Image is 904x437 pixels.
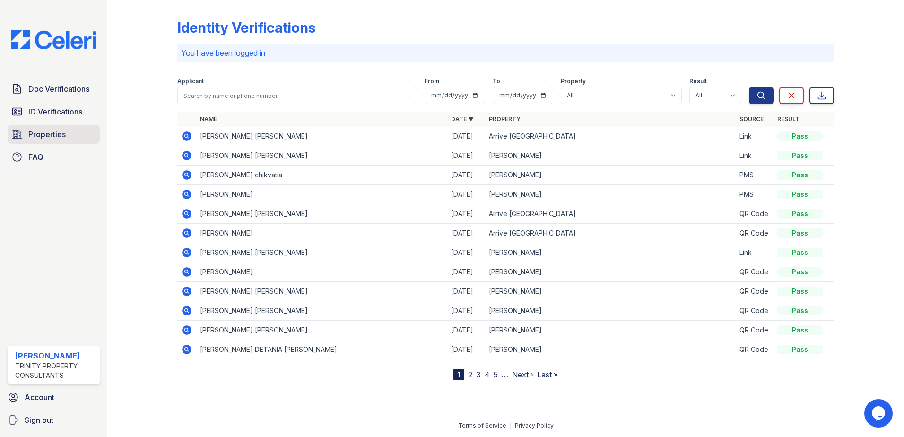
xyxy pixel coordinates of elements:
[447,146,485,166] td: [DATE]
[485,146,736,166] td: [PERSON_NAME]
[447,185,485,204] td: [DATE]
[485,127,736,146] td: Arrive [GEOGRAPHIC_DATA]
[458,422,506,429] a: Terms of Service
[447,321,485,340] td: [DATE]
[28,106,82,117] span: ID Verifications
[736,262,774,282] td: QR Code
[196,166,447,185] td: [PERSON_NAME] chikvatia
[736,166,774,185] td: PMS
[537,370,558,379] a: Last »
[177,19,315,36] div: Identity Verifications
[28,83,89,95] span: Doc Verifications
[736,204,774,224] td: QR Code
[8,125,100,144] a: Properties
[196,224,447,243] td: [PERSON_NAME]
[177,87,417,104] input: Search by name or phone number
[494,370,498,379] a: 5
[777,325,823,335] div: Pass
[196,301,447,321] td: [PERSON_NAME] [PERSON_NAME]
[777,267,823,277] div: Pass
[502,369,508,380] span: …
[561,78,586,85] label: Property
[736,224,774,243] td: QR Code
[4,411,104,429] a: Sign out
[485,321,736,340] td: [PERSON_NAME]
[739,115,764,122] a: Source
[177,78,204,85] label: Applicant
[196,127,447,146] td: [PERSON_NAME] [PERSON_NAME]
[485,262,736,282] td: [PERSON_NAME]
[777,170,823,180] div: Pass
[447,340,485,359] td: [DATE]
[485,282,736,301] td: [PERSON_NAME]
[736,301,774,321] td: QR Code
[777,228,823,238] div: Pass
[777,287,823,296] div: Pass
[510,422,512,429] div: |
[447,262,485,282] td: [DATE]
[777,248,823,257] div: Pass
[447,224,485,243] td: [DATE]
[777,151,823,160] div: Pass
[476,370,481,379] a: 3
[485,340,736,359] td: [PERSON_NAME]
[447,243,485,262] td: [DATE]
[8,102,100,121] a: ID Verifications
[15,350,96,361] div: [PERSON_NAME]
[196,204,447,224] td: [PERSON_NAME] [PERSON_NAME]
[736,185,774,204] td: PMS
[777,306,823,315] div: Pass
[451,115,474,122] a: Date ▼
[447,301,485,321] td: [DATE]
[515,422,554,429] a: Privacy Policy
[485,166,736,185] td: [PERSON_NAME]
[489,115,521,122] a: Property
[736,146,774,166] td: Link
[485,224,736,243] td: Arrive [GEOGRAPHIC_DATA]
[196,243,447,262] td: [PERSON_NAME] [PERSON_NAME]
[736,282,774,301] td: QR Code
[777,345,823,354] div: Pass
[196,185,447,204] td: [PERSON_NAME]
[485,301,736,321] td: [PERSON_NAME]
[181,47,830,59] p: You have been logged in
[485,243,736,262] td: [PERSON_NAME]
[736,340,774,359] td: QR Code
[15,361,96,380] div: Trinity Property Consultants
[25,414,53,426] span: Sign out
[4,388,104,407] a: Account
[777,190,823,199] div: Pass
[777,131,823,141] div: Pass
[493,78,500,85] label: To
[196,321,447,340] td: [PERSON_NAME] [PERSON_NAME]
[196,146,447,166] td: [PERSON_NAME] [PERSON_NAME]
[777,209,823,218] div: Pass
[28,129,66,140] span: Properties
[736,243,774,262] td: Link
[447,166,485,185] td: [DATE]
[28,151,43,163] span: FAQ
[512,370,533,379] a: Next ›
[485,204,736,224] td: Arrive [GEOGRAPHIC_DATA]
[468,370,472,379] a: 2
[200,115,217,122] a: Name
[447,282,485,301] td: [DATE]
[736,127,774,146] td: Link
[736,321,774,340] td: QR Code
[196,282,447,301] td: [PERSON_NAME] [PERSON_NAME]
[864,399,895,428] iframe: chat widget
[25,392,54,403] span: Account
[196,262,447,282] td: [PERSON_NAME]
[485,185,736,204] td: [PERSON_NAME]
[425,78,439,85] label: From
[8,79,100,98] a: Doc Verifications
[689,78,707,85] label: Result
[4,30,104,49] img: CE_Logo_Blue-a8612792a0a2168367f1c8372b55b34899dd931a85d93a1a3d3e32e68fde9ad4.png
[777,115,800,122] a: Result
[447,204,485,224] td: [DATE]
[8,148,100,166] a: FAQ
[485,370,490,379] a: 4
[447,127,485,146] td: [DATE]
[196,340,447,359] td: [PERSON_NAME] DETANIA [PERSON_NAME]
